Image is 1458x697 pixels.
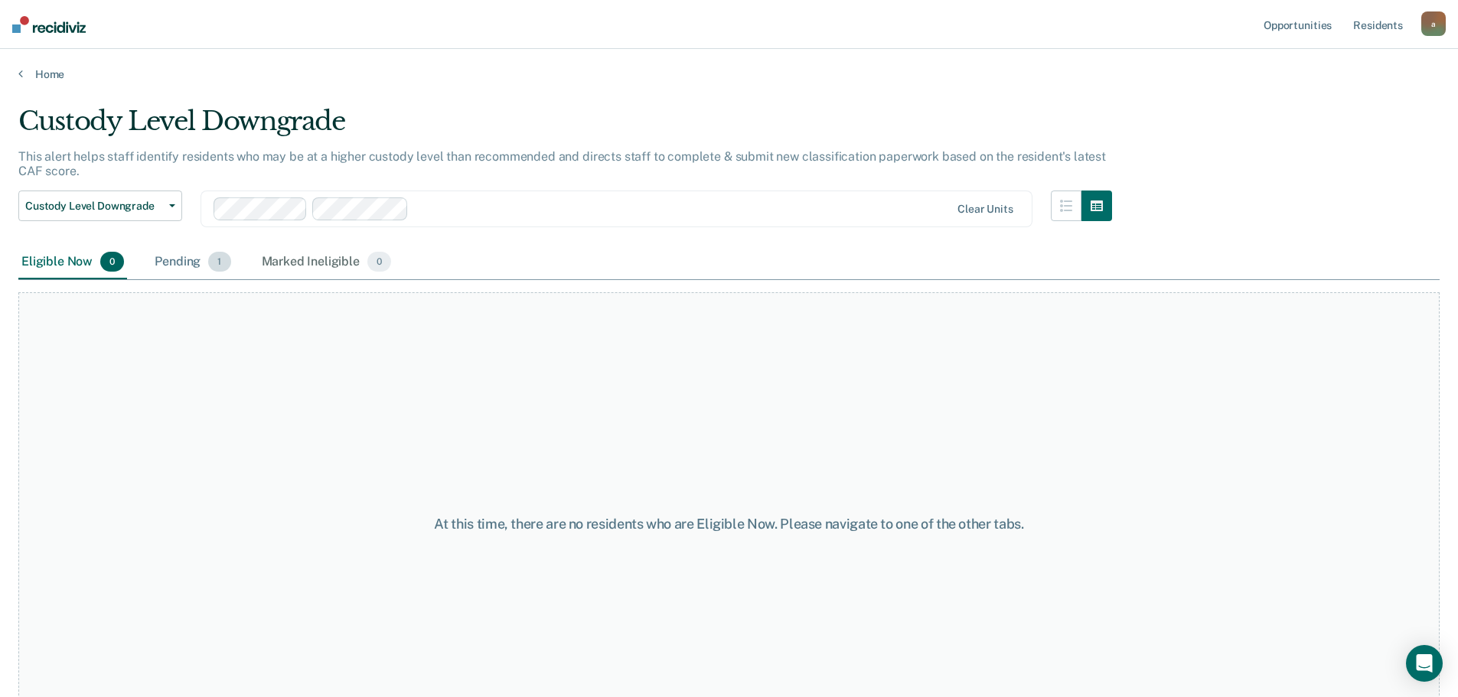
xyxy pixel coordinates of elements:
span: 0 [367,252,391,272]
span: 0 [100,252,124,272]
div: Custody Level Downgrade [18,106,1112,149]
p: This alert helps staff identify residents who may be at a higher custody level than recommended a... [18,149,1106,178]
span: 1 [208,252,230,272]
button: Custody Level Downgrade [18,191,182,221]
div: Eligible Now0 [18,246,127,279]
button: a [1421,11,1446,36]
div: Open Intercom Messenger [1406,645,1443,682]
span: Custody Level Downgrade [25,200,163,213]
div: Marked Ineligible0 [259,246,395,279]
img: Recidiviz [12,16,86,33]
div: Pending1 [152,246,233,279]
div: Clear units [957,203,1013,216]
div: At this time, there are no residents who are Eligible Now. Please navigate to one of the other tabs. [374,516,1085,533]
a: Home [18,67,1440,81]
